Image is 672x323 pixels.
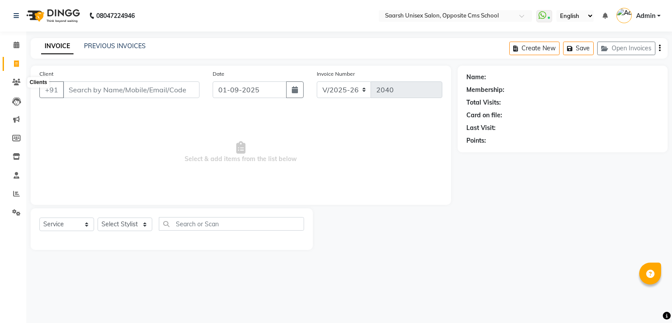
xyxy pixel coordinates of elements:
[317,70,355,78] label: Invoice Number
[213,70,224,78] label: Date
[39,70,53,78] label: Client
[28,77,49,88] div: Clients
[22,4,82,28] img: logo
[509,42,560,55] button: Create New
[39,109,442,196] span: Select & add items from the list below
[39,81,64,98] button: +91
[636,11,655,21] span: Admin
[159,217,304,231] input: Search or Scan
[466,111,502,120] div: Card on file:
[466,98,501,107] div: Total Visits:
[635,288,663,314] iframe: chat widget
[466,136,486,145] div: Points:
[616,8,632,23] img: Admin
[466,85,504,95] div: Membership:
[41,39,73,54] a: INVOICE
[466,123,496,133] div: Last Visit:
[84,42,146,50] a: PREVIOUS INVOICES
[597,42,655,55] button: Open Invoices
[466,73,486,82] div: Name:
[96,4,135,28] b: 08047224946
[563,42,594,55] button: Save
[63,81,199,98] input: Search by Name/Mobile/Email/Code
